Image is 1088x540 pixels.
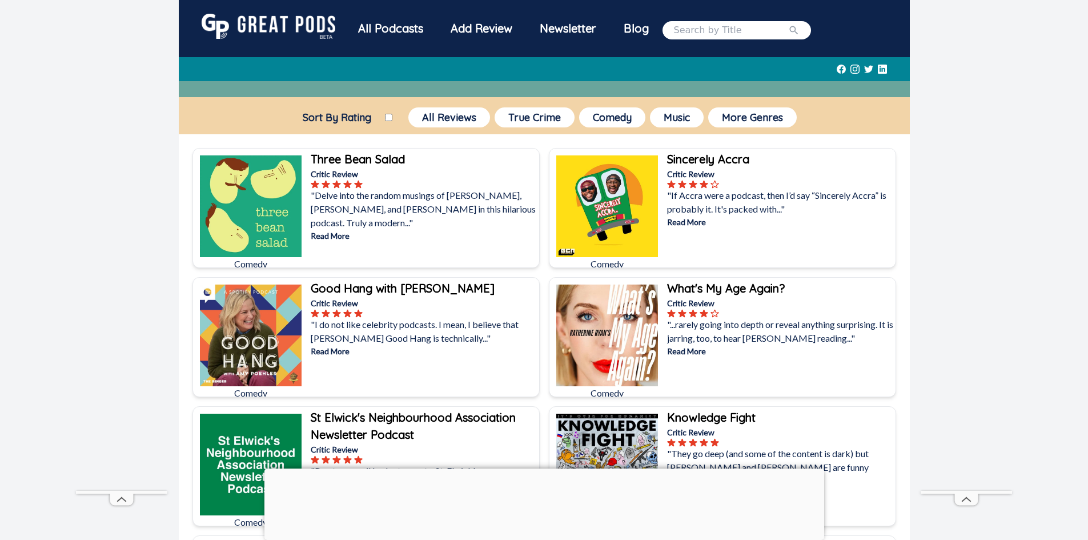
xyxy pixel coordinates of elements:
[264,469,824,537] iframe: Advertisement
[667,216,893,228] p: Read More
[311,189,537,230] p: "Delve into the random musings of [PERSON_NAME], [PERSON_NAME], and [PERSON_NAME] in this hilario...
[344,14,437,43] div: All Podcasts
[549,406,896,526] a: Knowledge FightComedyKnowledge FightCritic Review"They go deep (and some of the content is dark) ...
[311,152,405,166] b: Three Bean Salad
[192,406,540,526] a: St Elwick's Neighbourhood Association Newsletter PodcastComedySt Elwick's Neighbourhood Associati...
[311,297,537,309] p: Critic Review
[667,281,785,295] b: What's My Age Again?
[311,345,537,357] p: Read More
[556,155,658,257] img: Sincerely Accra
[667,447,893,488] p: "They go deep (and some of the content is dark) but [PERSON_NAME] and [PERSON_NAME] are funny eno...
[667,410,756,425] b: Knowledge Fight
[667,318,893,345] p: "...rarely going into depth or reveal anything surprising. It is jarring, too, to hear [PERSON_NA...
[921,148,1012,491] iframe: Advertisement
[526,14,610,43] div: Newsletter
[311,230,537,242] p: Read More
[556,386,658,400] p: Comedy
[311,281,495,295] b: Good Hang with [PERSON_NAME]
[311,168,537,180] p: Critic Review
[311,443,537,455] p: Critic Review
[408,107,490,127] button: All Reviews
[344,14,437,46] a: All Podcasts
[577,105,648,130] a: Comedy
[200,515,302,529] p: Comedy
[492,105,577,130] a: True Crime
[200,155,302,257] img: Three Bean Salad
[610,14,663,43] a: Blog
[556,257,658,271] p: Comedy
[556,285,658,386] img: What's My Age Again?
[526,14,610,46] a: Newsletter
[648,105,706,130] a: Music
[311,318,537,345] p: "I do not like celebrity podcasts. I mean, I believe that [PERSON_NAME] Good Hang is technically..."
[311,410,516,442] b: St Elwick's Neighbourhood Association Newsletter Podcast
[579,107,645,127] button: Comedy
[667,345,893,357] p: Read More
[667,168,893,180] p: Critic Review
[650,107,704,127] button: Music
[667,189,893,216] p: "If Accra were a podcast, then I’d say “Sincerely Accra” is probably it. It's packed with..."
[708,107,797,127] button: More Genres
[549,277,896,397] a: What's My Age Again?ComedyWhat's My Age Again?Critic Review"...rarely going into depth or reveal ...
[200,414,302,515] img: St Elwick's Neighbourhood Association Newsletter Podcast
[437,14,526,43] a: Add Review
[674,23,788,37] input: Search by Title
[667,152,749,166] b: Sincerely Accra
[200,386,302,400] p: Comedy
[406,105,492,130] a: All Reviews
[76,148,167,491] iframe: Advertisement
[311,464,537,505] p: "Due to council budgetary cuts, St. Elwick's Neighbourhood Association Newsletter is now availabl...
[667,297,893,309] p: Critic Review
[667,426,893,438] p: Critic Review
[202,14,335,39] img: GreatPods
[495,107,575,127] button: True Crime
[200,257,302,271] p: Comedy
[556,414,658,515] img: Knowledge Fight
[192,148,540,268] a: Three Bean SaladComedyThree Bean SaladCritic Review"Delve into the random musings of [PERSON_NAME...
[200,285,302,386] img: Good Hang with Amy Poehler
[549,148,896,268] a: Sincerely Accra ComedySincerely AccraCritic Review"If Accra were a podcast, then I’d say “Sincere...
[289,111,385,124] label: Sort By Rating
[192,277,540,397] a: Good Hang with Amy PoehlerComedyGood Hang with [PERSON_NAME]Critic Review"I do not like celebrity...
